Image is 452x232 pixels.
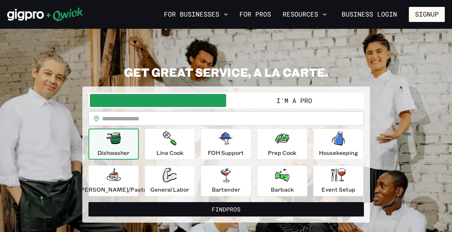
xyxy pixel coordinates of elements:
p: Prep Cook [268,148,296,157]
button: I'm a Business [90,94,226,107]
button: I'm a Pro [226,94,362,107]
button: Dishwasher [88,129,139,160]
button: Resources [280,8,330,21]
button: Barback [257,165,307,196]
button: Line Cook [145,129,195,160]
button: Bartender [201,165,251,196]
button: FindPros [88,202,364,217]
p: Event Setup [321,185,355,194]
p: [PERSON_NAME]/Pastry [78,185,149,194]
p: FOH Support [208,148,244,157]
h2: GET GREAT SERVICE, A LA CARTE. [82,65,370,79]
p: Dishwasher [97,148,129,157]
p: General Labor [150,185,189,194]
button: [PERSON_NAME]/Pastry [88,165,139,196]
p: Line Cook [156,148,183,157]
p: Housekeeping [319,148,358,157]
button: Signup [409,7,445,22]
a: For Pros [237,8,274,21]
p: Bartender [212,185,240,194]
button: For Businesses [161,8,231,21]
button: Prep Cook [257,129,307,160]
button: General Labor [145,165,195,196]
a: Business Login [335,7,403,22]
button: FOH Support [201,129,251,160]
p: Barback [271,185,294,194]
button: Event Setup [313,165,364,196]
button: Housekeeping [313,129,364,160]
